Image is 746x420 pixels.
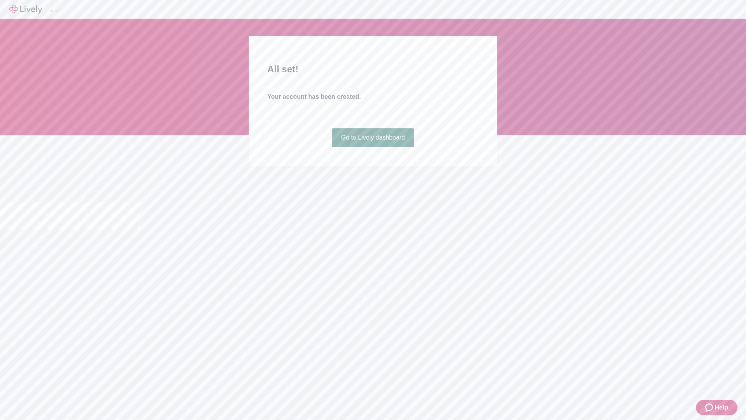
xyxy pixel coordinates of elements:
[9,5,42,14] img: Lively
[267,62,479,76] h2: All set!
[715,403,728,412] span: Help
[705,403,715,412] svg: Zendesk support icon
[332,128,415,147] a: Go to Lively dashboard
[267,92,479,101] h4: Your account has been created.
[51,10,58,12] button: Log out
[696,400,737,415] button: Zendesk support iconHelp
